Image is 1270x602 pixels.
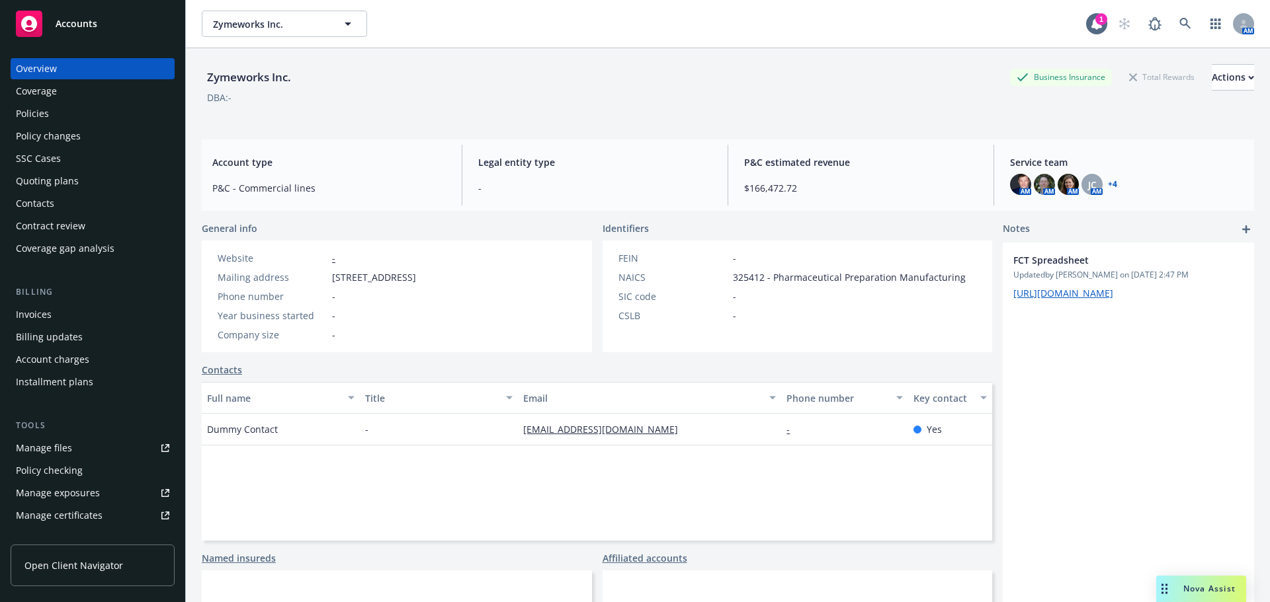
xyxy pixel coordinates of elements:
a: Affiliated accounts [603,551,687,565]
a: Contacts [11,193,175,214]
div: Policy changes [16,126,81,147]
div: Contacts [16,193,54,214]
div: Coverage gap analysis [16,238,114,259]
a: - [786,423,800,435]
button: Phone number [781,382,908,414]
span: - [332,289,335,303]
div: Full name [207,391,340,405]
div: SSC Cases [16,148,61,169]
div: Actions [1212,65,1254,90]
div: FEIN [618,251,728,265]
div: Overview [16,58,57,79]
a: +4 [1108,180,1117,188]
div: Total Rewards [1122,69,1201,85]
div: Mailing address [218,270,327,284]
button: Actions [1212,64,1254,91]
span: Nova Assist [1183,583,1236,594]
a: Overview [11,58,175,79]
button: Email [518,382,781,414]
a: Installment plans [11,371,175,393]
a: Quoting plans [11,170,175,192]
span: P&C - Commercial lines [212,181,446,195]
div: Manage certificates [16,505,103,526]
a: SSC Cases [11,148,175,169]
a: add [1238,221,1254,237]
img: photo [1034,174,1055,195]
button: Nova Assist [1156,576,1246,602]
a: Coverage gap analysis [11,238,175,259]
a: Manage exposures [11,482,175,504]
div: Invoices [16,304,52,325]
a: Switch app [1203,11,1229,37]
a: Billing updates [11,326,175,348]
div: NAICS [618,270,728,284]
div: SIC code [618,289,728,303]
div: Billing [11,285,175,299]
span: - [733,251,736,265]
div: 1 [1095,13,1107,25]
div: Policies [16,103,49,124]
button: Full name [202,382,360,414]
div: Year business started [218,309,327,322]
a: Named insureds [202,551,276,565]
div: Drag to move [1156,576,1173,602]
div: Key contact [913,391,972,405]
a: Policy checking [11,460,175,481]
div: Tools [11,419,175,432]
a: Coverage [11,81,175,102]
span: Account type [212,155,446,169]
a: Invoices [11,304,175,325]
a: Policies [11,103,175,124]
button: Title [360,382,518,414]
span: Service team [1010,155,1244,169]
button: Key contact [908,382,992,414]
div: Account charges [16,349,89,370]
a: Search [1172,11,1199,37]
a: Start snowing [1111,11,1138,37]
span: Yes [927,422,942,436]
span: P&C estimated revenue [744,155,978,169]
div: Manage claims [16,527,83,548]
a: Manage certificates [11,505,175,526]
a: Policy changes [11,126,175,147]
div: Installment plans [16,371,93,393]
div: Website [218,251,327,265]
div: Zymeworks Inc. [202,69,296,86]
img: photo [1010,174,1031,195]
span: Open Client Navigator [24,558,123,572]
span: [STREET_ADDRESS] [332,270,416,284]
span: 325412 - Pharmaceutical Preparation Manufacturing [733,270,966,284]
button: Zymeworks Inc. [202,11,367,37]
span: - [365,422,368,436]
span: Accounts [56,19,97,29]
div: Title [365,391,498,405]
span: Dummy Contact [207,422,278,436]
a: Account charges [11,349,175,370]
div: Company size [218,328,327,342]
span: FCT Spreadsheet [1013,253,1209,267]
span: - [332,309,335,322]
a: Contacts [202,363,242,377]
div: FCT SpreadsheetUpdatedby [PERSON_NAME] on [DATE] 2:47 PM[URL][DOMAIN_NAME] [1003,243,1254,311]
div: CSLB [618,309,728,322]
span: General info [202,221,257,235]
div: Business Insurance [1010,69,1112,85]
span: Zymeworks Inc. [213,17,327,31]
div: Phone number [218,289,327,303]
div: Manage files [16,437,72,459]
div: Coverage [16,81,57,102]
span: Identifiers [603,221,649,235]
a: Contract review [11,215,175,237]
div: Email [523,391,761,405]
a: [URL][DOMAIN_NAME] [1013,287,1113,299]
a: Accounts [11,5,175,42]
a: Manage claims [11,527,175,548]
a: Manage files [11,437,175,459]
img: photo [1058,174,1079,195]
span: - [478,181,712,195]
div: Policy checking [16,460,83,481]
a: - [332,252,335,264]
span: - [733,309,736,322]
span: - [332,328,335,342]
